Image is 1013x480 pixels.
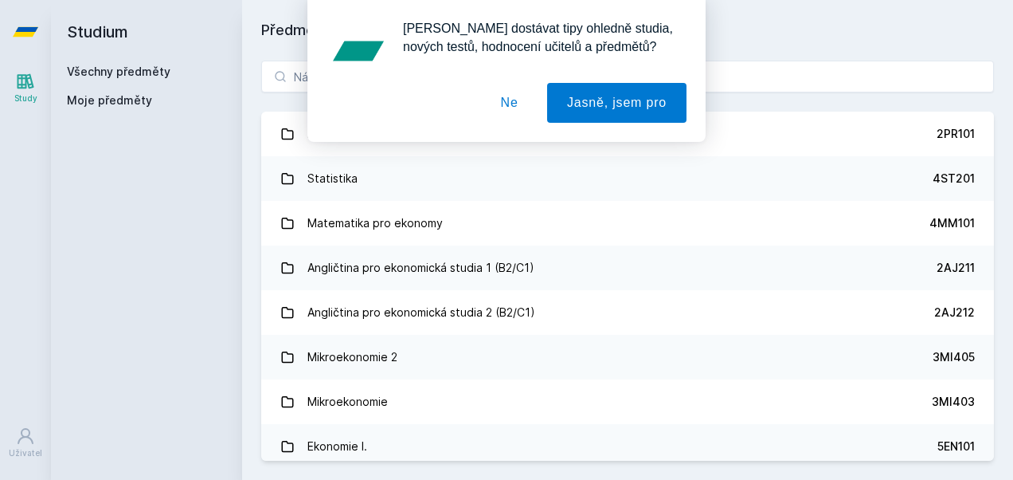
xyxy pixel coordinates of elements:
[937,260,975,276] div: 2AJ211
[307,341,397,373] div: Mikroekonomie 2
[261,290,994,335] a: Angličtina pro ekonomická studia 2 (B2/C1) 2AJ212
[937,439,975,454] div: 5EN101
[390,19,686,56] div: [PERSON_NAME] dostávat tipy ohledně studia, nových testů, hodnocení učitelů a předmětů?
[307,207,443,239] div: Matematika pro ekonomy
[261,156,994,201] a: Statistika 4ST201
[261,380,994,424] a: Mikroekonomie 3MI403
[327,19,390,83] img: notification icon
[929,215,975,231] div: 4MM101
[481,83,538,123] button: Ne
[933,349,975,365] div: 3MI405
[307,386,388,418] div: Mikroekonomie
[3,419,48,467] a: Uživatel
[9,447,42,459] div: Uživatel
[261,246,994,290] a: Angličtina pro ekonomická studia 1 (B2/C1) 2AJ211
[307,297,535,329] div: Angličtina pro ekonomická studia 2 (B2/C1)
[933,171,975,187] div: 4ST201
[261,201,994,246] a: Matematika pro ekonomy 4MM101
[307,163,358,195] div: Statistika
[261,335,994,380] a: Mikroekonomie 2 3MI405
[547,83,686,123] button: Jasně, jsem pro
[307,431,367,462] div: Ekonomie I.
[934,305,975,321] div: 2AJ212
[307,252,534,284] div: Angličtina pro ekonomická studia 1 (B2/C1)
[261,424,994,469] a: Ekonomie I. 5EN101
[932,394,975,410] div: 3MI403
